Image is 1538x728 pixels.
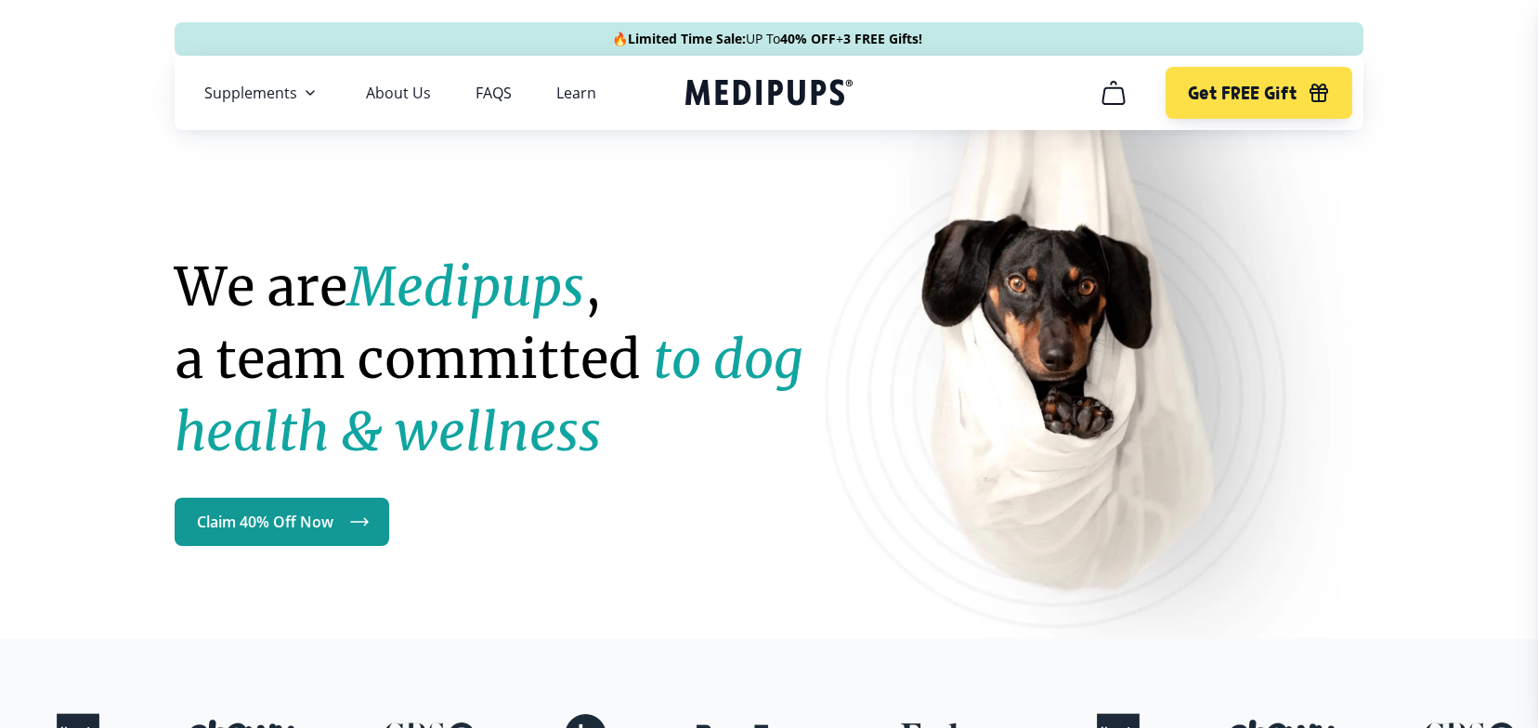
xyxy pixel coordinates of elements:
strong: Medipups [347,254,584,319]
a: Learn [556,84,596,102]
span: Get FREE Gift [1188,83,1297,104]
button: Supplements [204,82,321,104]
a: Claim 40% Off Now [175,498,389,546]
img: Natural dog supplements for joint and coat health [825,29,1382,709]
span: 🔥 UP To + [612,30,922,48]
button: cart [1091,71,1136,115]
span: Supplements [204,84,297,102]
a: About Us [366,84,431,102]
button: Get FREE Gift [1166,67,1352,119]
a: FAQS [476,84,512,102]
h1: We are , a team committed [175,251,854,468]
a: Medipups [685,75,853,113]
